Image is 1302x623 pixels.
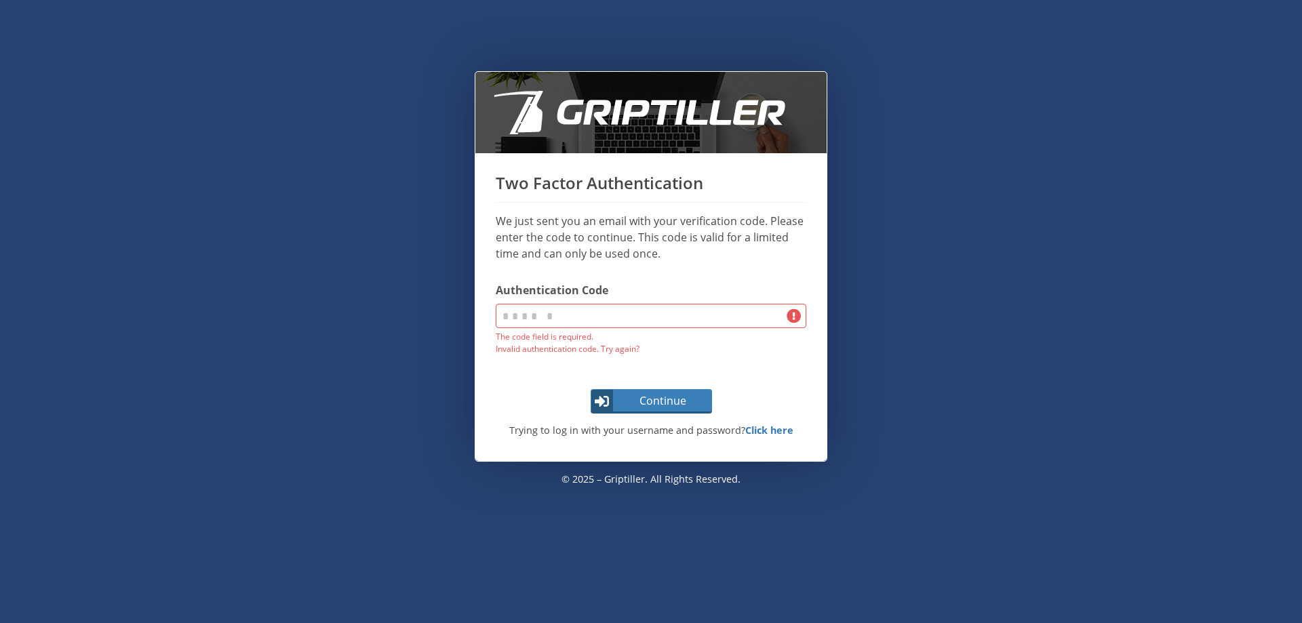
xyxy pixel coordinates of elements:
[496,331,806,355] p: The code field is required. Invalid authentication code. Try again?
[496,174,806,203] h1: Two Factor Authentication
[496,282,806,298] label: Authentication Code
[496,213,806,262] p: We just sent you an email with your verification code. Please enter the code to continue. This co...
[615,393,711,409] span: Continue
[591,389,712,414] button: Continue
[489,423,813,438] p: Trying to log in with your username and password?
[475,462,827,497] p: © 2025 – Griptiller. All rights reserved.
[745,424,793,437] a: Click here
